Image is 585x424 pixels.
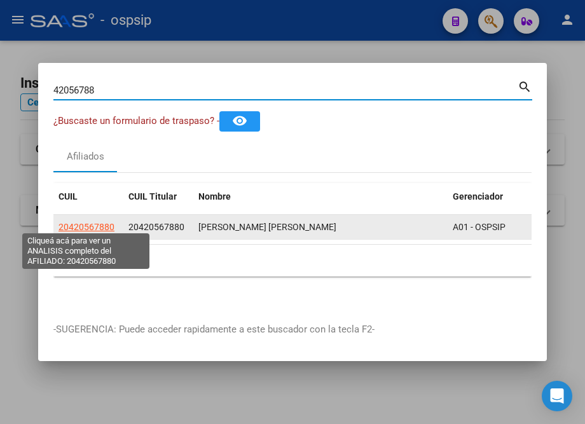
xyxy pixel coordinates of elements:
span: CUIL Titular [128,191,177,202]
div: [PERSON_NAME] [PERSON_NAME] [198,220,443,235]
span: ¿Buscaste un formulario de traspaso? - [53,115,219,127]
span: A01 - OSPSIP [453,222,506,232]
div: Afiliados [67,149,104,164]
div: 1 total [53,245,532,277]
datatable-header-cell: Nombre [193,183,448,210]
mat-icon: remove_red_eye [232,113,247,128]
mat-icon: search [518,78,532,93]
span: Nombre [198,191,231,202]
span: CUIL [59,191,78,202]
p: -SUGERENCIA: Puede acceder rapidamente a este buscador con la tecla F2- [53,322,532,337]
datatable-header-cell: Gerenciador [448,183,537,210]
div: Open Intercom Messenger [542,381,572,411]
span: 20420567880 [128,222,184,232]
datatable-header-cell: CUIL Titular [123,183,193,210]
datatable-header-cell: CUIL [53,183,123,210]
span: 20420567880 [59,222,114,232]
span: Gerenciador [453,191,503,202]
